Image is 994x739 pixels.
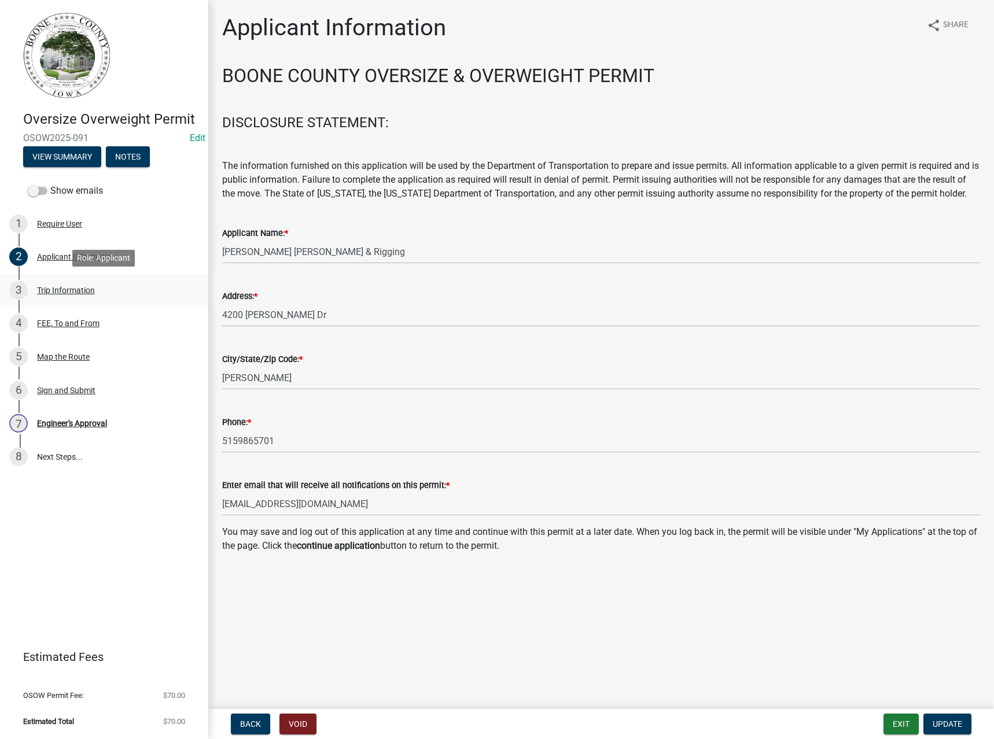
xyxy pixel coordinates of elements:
[37,419,107,427] div: Engineer's Approval
[23,12,111,99] img: Boone County, Iowa
[222,159,980,201] p: The information furnished on this application will be used by the Department of Transportation to...
[9,314,28,332] div: 4
[37,220,82,228] div: Require User
[106,146,150,167] button: Notes
[23,146,101,167] button: View Summary
[9,281,28,300] div: 3
[23,111,199,128] h4: Oversize Overweight Permit
[943,19,969,32] span: Share
[9,348,28,366] div: 5
[927,19,941,32] i: share
[37,286,95,294] div: Trip Information
[37,253,116,261] div: Applicant Information
[23,132,185,143] span: OSOW2025-091
[190,132,205,143] wm-modal-confirm: Edit Application Number
[222,14,446,42] h1: Applicant Information
[190,132,205,143] a: Edit
[222,525,980,553] p: You may save and log out of this application at any time and continue with this permit at a later...
[222,419,251,427] label: Phone:
[9,247,28,266] div: 2
[9,448,28,466] div: 8
[933,719,962,729] span: Update
[297,540,380,551] strong: continue application
[222,230,288,238] label: Applicant Name:
[9,414,28,433] div: 7
[23,718,74,725] span: Estimated Total
[923,714,971,734] button: Update
[222,356,303,364] label: City/State/Zip Code:
[918,14,978,36] button: shareShare
[72,250,135,267] div: Role: Applicant
[106,153,150,162] wm-modal-confirm: Notes
[9,381,28,400] div: 6
[279,714,316,734] button: Void
[23,692,84,699] span: OSOW Permit Fee:
[23,153,101,162] wm-modal-confirm: Summary
[883,714,919,734] button: Exit
[231,714,270,734] button: Back
[9,645,190,668] a: Estimated Fees
[240,719,261,729] span: Back
[28,184,103,198] label: Show emails
[222,65,980,87] h2: BOONE COUNTY OVERSIZE & OVERWEIGHT PERMIT
[9,215,28,233] div: 1
[163,692,185,699] span: $70.00
[222,293,257,301] label: Address:
[37,319,100,327] div: FEE, To and From
[222,114,980,131] h4: DISCLOSURE STATEMENT:
[37,386,95,394] div: Sign and Submit
[37,353,90,361] div: Map the Route
[222,482,450,490] label: Enter email that will receive all notifications on this permit:
[163,718,185,725] span: $70.00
